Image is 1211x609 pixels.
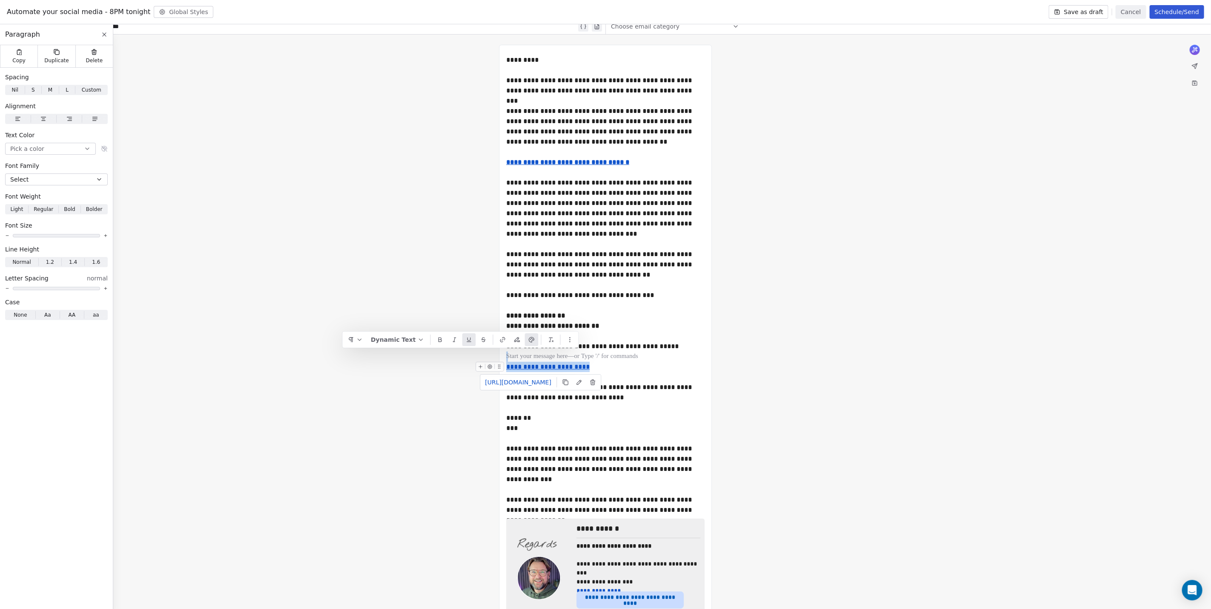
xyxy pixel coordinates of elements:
[5,131,34,139] span: Text Color
[66,86,69,94] span: L
[5,143,96,155] button: Pick a color
[86,57,103,64] span: Delete
[367,333,428,346] button: Dynamic Text
[5,274,49,283] span: Letter Spacing
[611,22,680,31] span: Choose email category
[32,86,35,94] span: S
[14,311,27,319] span: None
[46,258,54,266] span: 1.2
[5,102,36,110] span: Alignment
[44,57,69,64] span: Duplicate
[12,57,26,64] span: Copy
[1049,5,1109,19] button: Save as draft
[68,311,75,319] span: AA
[1116,5,1146,19] button: Cancel
[93,311,99,319] span: aa
[5,162,39,170] span: Font Family
[1150,5,1204,19] button: Schedule/Send
[87,274,108,283] span: normal
[92,258,100,266] span: 1.6
[154,6,213,18] button: Global Styles
[5,298,20,306] span: Case
[1182,580,1202,600] div: Open Intercom Messenger
[10,205,23,213] span: Light
[34,205,53,213] span: Regular
[5,73,29,81] span: Spacing
[69,258,77,266] span: 1.4
[12,258,31,266] span: Normal
[82,86,101,94] span: Custom
[7,7,150,17] span: Automate your social media - 8PM tonight
[5,29,40,40] span: Paragraph
[482,376,555,388] a: [URL][DOMAIN_NAME]
[64,205,75,213] span: Bold
[48,86,52,94] span: M
[11,86,18,94] span: Nil
[5,221,32,230] span: Font Size
[5,245,39,254] span: Line Height
[86,205,103,213] span: Bolder
[44,311,51,319] span: Aa
[5,192,41,201] span: Font Weight
[10,175,29,184] span: Select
